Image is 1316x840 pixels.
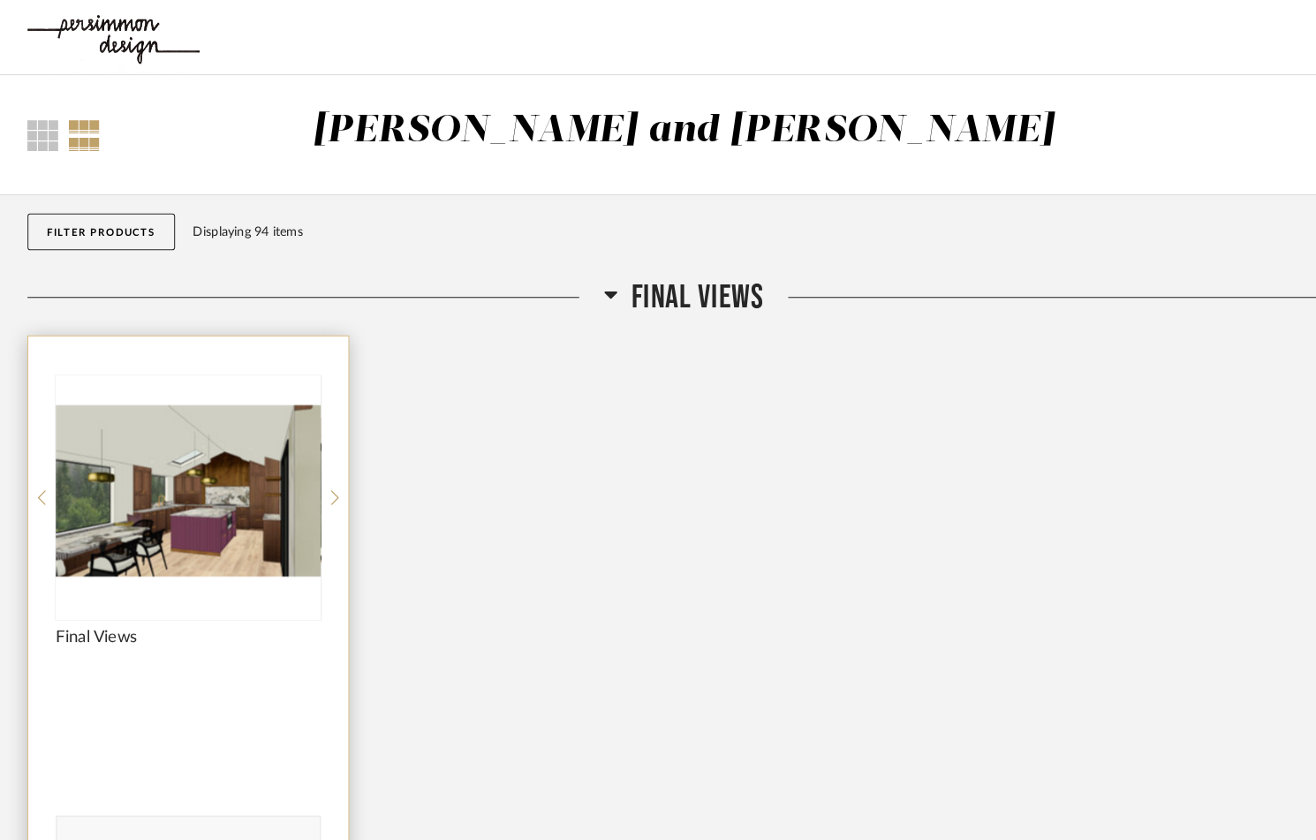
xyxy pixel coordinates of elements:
[186,214,1283,233] div: Displaying 94 items
[26,1,193,72] img: 8f94f56a-8f03-4d02-937a-b53695e77c88.jpg
[54,605,309,624] span: Final Views
[54,362,309,583] div: 7
[54,362,309,583] img: undefined
[301,107,1016,144] div: [PERSON_NAME] and [PERSON_NAME]
[26,206,169,241] button: Filter Products
[266,823,299,838] a: Submit
[609,268,736,306] span: Final Views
